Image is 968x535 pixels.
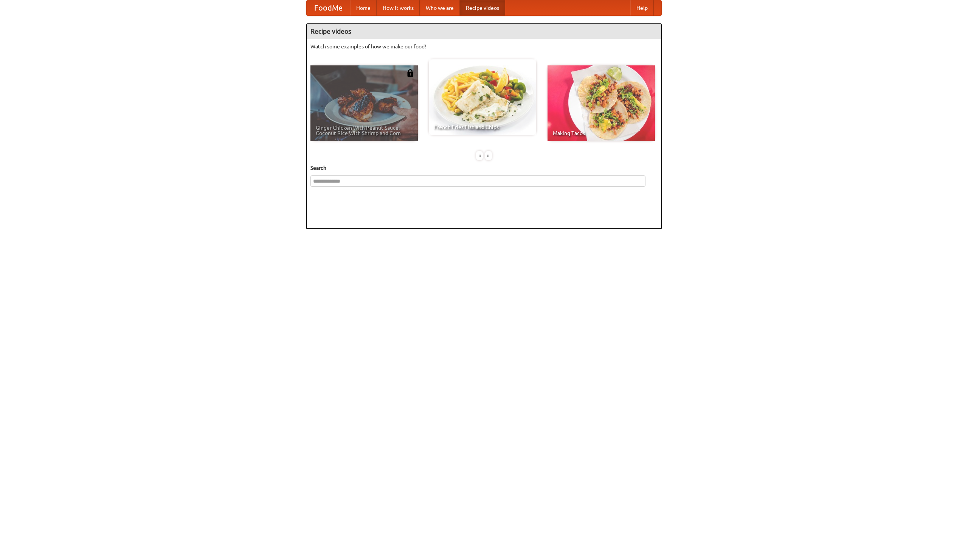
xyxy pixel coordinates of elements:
h5: Search [310,164,658,172]
a: French Fries Fish and Chips [429,59,536,135]
p: Watch some examples of how we make our food! [310,43,658,50]
div: » [485,151,492,160]
img: 483408.png [406,69,414,77]
a: How it works [377,0,420,16]
span: Making Tacos [553,130,650,136]
h4: Recipe videos [307,24,661,39]
a: FoodMe [307,0,350,16]
a: Who we are [420,0,460,16]
a: Help [630,0,654,16]
a: Home [350,0,377,16]
a: Making Tacos [548,65,655,141]
span: French Fries Fish and Chips [434,124,531,130]
a: Recipe videos [460,0,505,16]
div: « [476,151,483,160]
